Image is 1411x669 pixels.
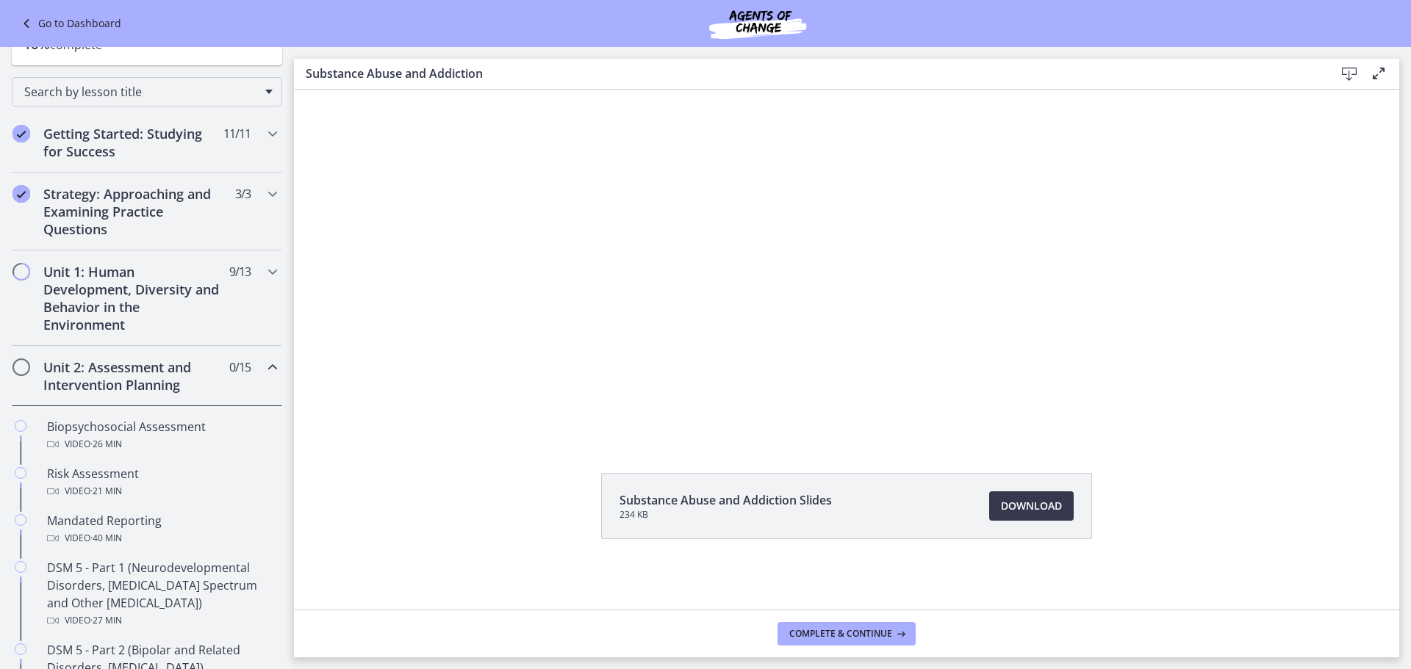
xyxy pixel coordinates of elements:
[24,84,258,100] span: Search by lesson title
[43,185,223,238] h2: Strategy: Approaching and Examining Practice Questions
[18,15,121,32] a: Go to Dashboard
[90,482,122,500] span: · 21 min
[229,358,251,376] span: 0 / 15
[47,435,276,453] div: Video
[12,185,30,203] i: Completed
[620,509,832,521] span: 234 KB
[47,612,276,629] div: Video
[12,77,282,106] div: Search by lesson title
[47,559,276,629] div: DSM 5 - Part 1 (Neurodevelopmental Disorders, [MEDICAL_DATA] Spectrum and Other [MEDICAL_DATA])
[306,65,1311,82] h3: Substance Abuse and Addiction
[229,263,251,281] span: 9 / 13
[47,465,276,500] div: Risk Assessment
[669,6,846,41] img: Agents of Change
[620,491,832,509] span: Substance Abuse and Addiction Slides
[43,263,223,333] h2: Unit 1: Human Development, Diversity and Behavior in the Environment
[90,529,122,547] span: · 40 min
[989,491,1074,521] a: Download
[47,529,276,547] div: Video
[778,622,916,646] button: Complete & continue
[223,125,251,142] span: 11 / 11
[1001,497,1062,515] span: Download
[90,435,122,453] span: · 26 min
[12,125,30,142] i: Completed
[90,612,122,629] span: · 27 min
[47,418,276,453] div: Biopsychosocial Assessment
[789,628,892,640] span: Complete & continue
[43,125,223,160] h2: Getting Started: Studying for Success
[235,185,251,203] span: 3 / 3
[47,482,276,500] div: Video
[294,26,1399,439] iframe: Video Lesson
[43,358,223,394] h2: Unit 2: Assessment and Intervention Planning
[47,512,276,547] div: Mandated Reporting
